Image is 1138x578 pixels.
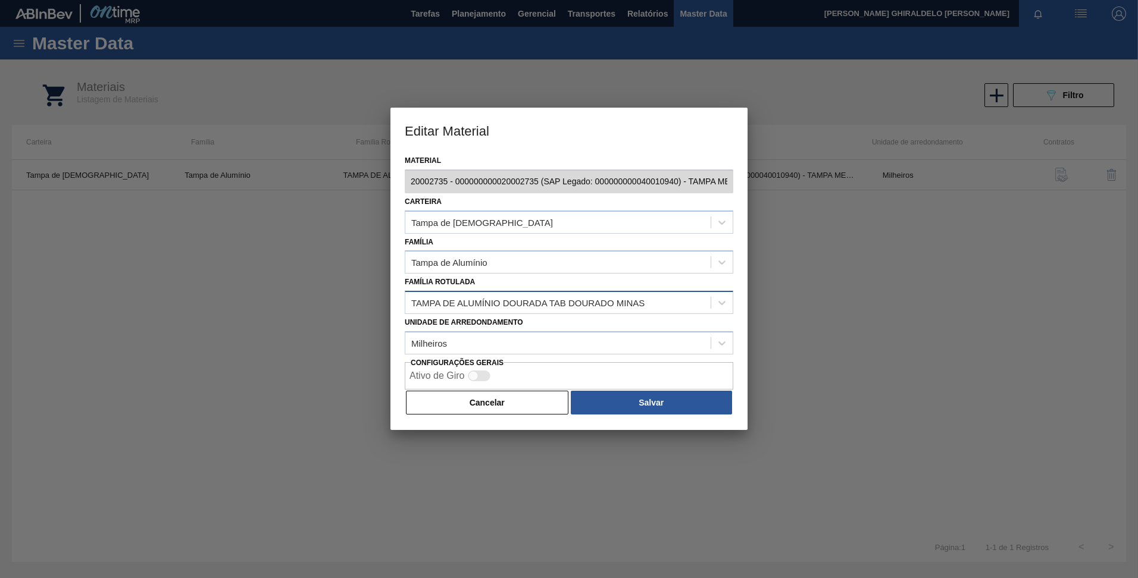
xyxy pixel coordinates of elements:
label: Unidade de arredondamento [405,318,523,326]
label: Família [405,238,433,246]
label: Configurações Gerais [411,359,504,367]
div: TAMPA DE ALUMÍNIO DOURADA TAB DOURADO MINAS [411,298,645,308]
div: Tampa de Alumínio [411,257,487,268]
label: Família Rotulada [405,278,475,286]
div: Tampa de [DEMOGRAPHIC_DATA] [411,217,553,227]
label: Ativo de Giro [409,370,464,381]
label: Material [405,152,733,169]
label: Carteira [405,197,442,206]
h3: Editar Material [390,108,748,153]
button: Cancelar [406,391,568,414]
div: Milheiros [411,338,447,348]
button: Salvar [571,391,732,414]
